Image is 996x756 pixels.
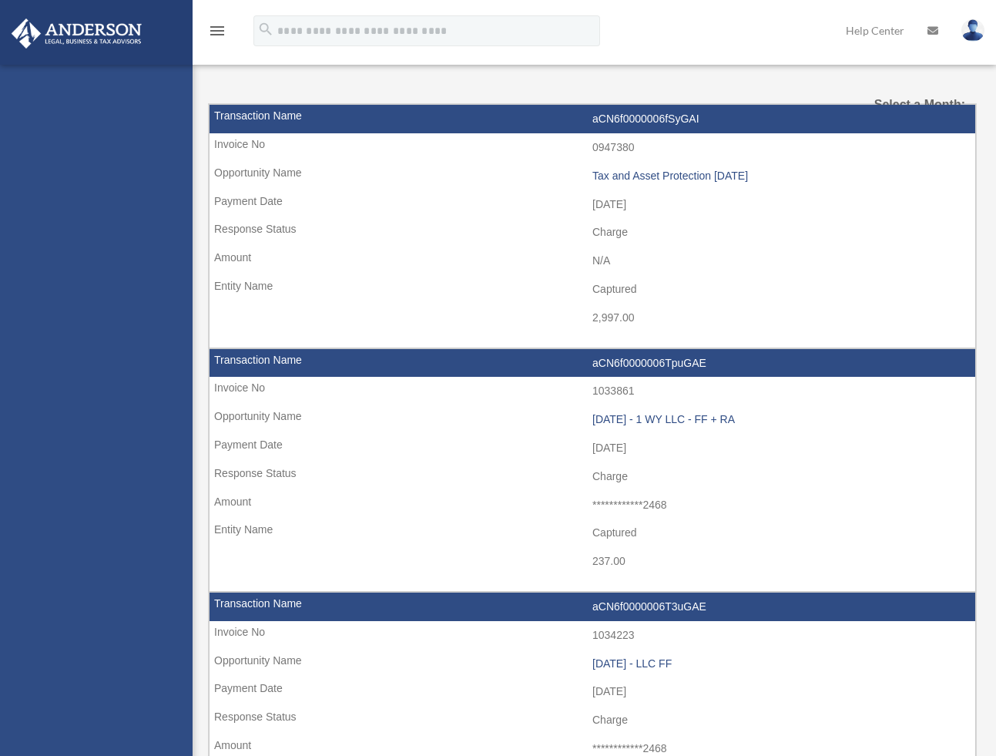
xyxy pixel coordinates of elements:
[860,94,965,116] label: Select a Month:
[210,190,975,220] td: [DATE]
[210,105,975,134] td: aCN6f0000006fSyGAI
[208,22,226,40] i: menu
[592,413,967,426] div: [DATE] - 1 WY LLC - FF + RA
[210,218,975,247] td: Charge
[592,170,967,183] div: Tax and Asset Protection [DATE]
[210,304,975,333] td: 2,997.00
[210,593,975,622] td: aCN6f0000006T3uGAE
[592,657,967,670] div: [DATE] - LLC FF
[210,462,975,492] td: Charge
[210,547,975,576] td: 237.00
[7,18,146,49] img: Anderson Advisors Platinum Portal
[210,434,975,463] td: [DATE]
[208,27,226,40] a: menu
[210,519,975,548] td: Captured
[961,19,984,42] img: User Pic
[210,377,975,406] td: 1033861
[210,247,975,276] td: N/A
[210,275,975,304] td: Captured
[210,133,975,163] td: 0947380
[257,21,274,38] i: search
[210,349,975,378] td: aCN6f0000006TpuGAE
[210,621,975,650] td: 1034223
[210,677,975,707] td: [DATE]
[210,706,975,735] td: Charge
